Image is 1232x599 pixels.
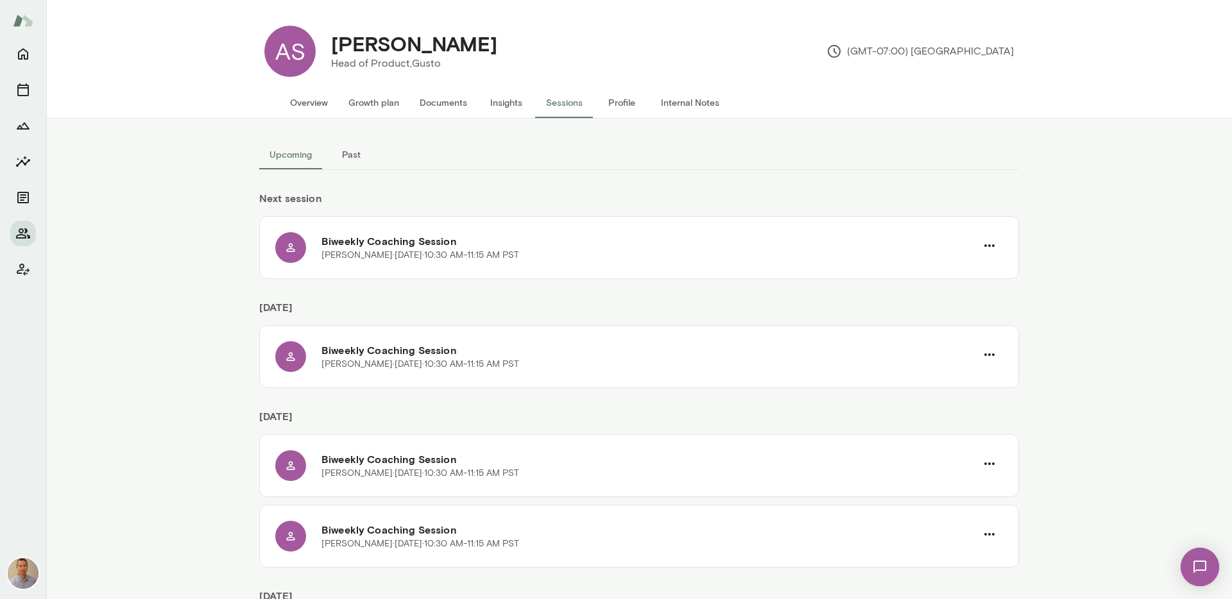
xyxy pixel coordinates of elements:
img: Mento [13,8,33,33]
p: [PERSON_NAME] · [DATE] · 10:30 AM-11:15 AM PST [321,537,519,550]
h6: Biweekly Coaching Session [321,342,976,358]
button: Upcoming [259,139,322,170]
h6: [DATE] [259,299,1019,325]
p: (GMT-07:00) [GEOGRAPHIC_DATA] [826,44,1014,59]
h6: Biweekly Coaching Session [321,522,976,537]
h6: [DATE] [259,409,1019,434]
button: Documents [409,87,477,118]
button: Sessions [535,87,593,118]
h6: Biweekly Coaching Session [321,451,976,467]
button: Growth Plan [10,113,36,139]
button: Profile [593,87,651,118]
button: Documents [10,185,36,210]
p: Head of Product, Gusto [331,56,497,71]
p: [PERSON_NAME] · [DATE] · 10:30 AM-11:15 AM PST [321,467,519,480]
button: Sessions [10,77,36,103]
div: AS [264,26,316,77]
button: Home [10,41,36,67]
p: [PERSON_NAME] · [DATE] · 10:30 AM-11:15 AM PST [321,358,519,371]
h4: [PERSON_NAME] [331,31,497,56]
button: Overview [280,87,338,118]
h6: Next session [259,190,1019,216]
button: Insights [477,87,535,118]
img: Kevin Au [8,558,38,589]
button: Internal Notes [651,87,730,118]
p: [PERSON_NAME] · [DATE] · 10:30 AM-11:15 AM PST [321,249,519,262]
button: Insights [10,149,36,174]
div: basic tabs example [259,139,1019,170]
h6: Biweekly Coaching Session [321,233,976,249]
button: Members [10,221,36,246]
button: Growth plan [338,87,409,118]
button: Past [322,139,380,170]
button: Client app [10,257,36,282]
